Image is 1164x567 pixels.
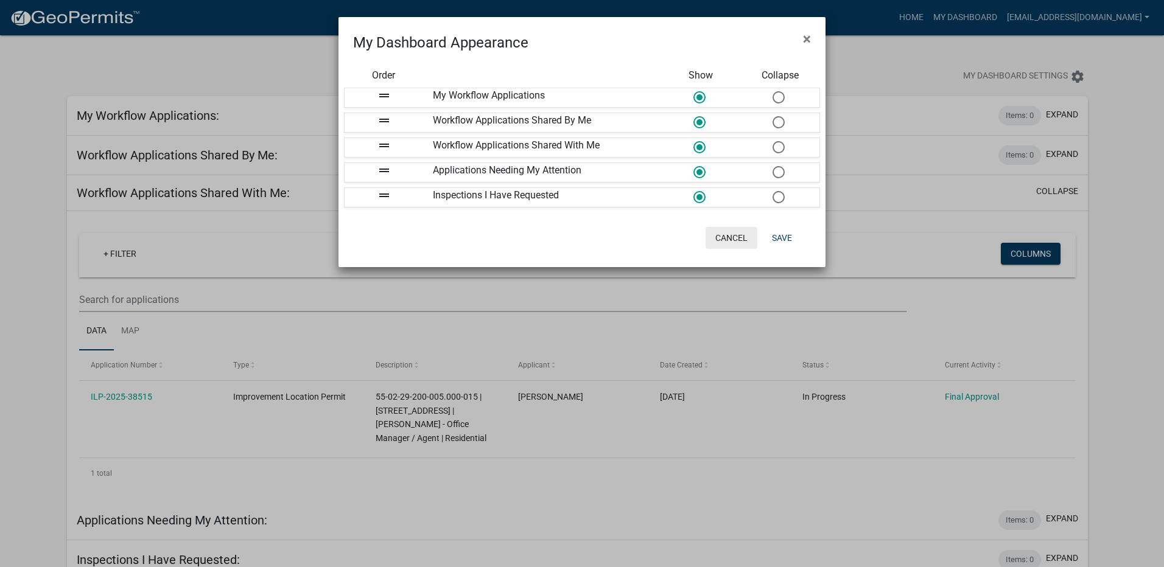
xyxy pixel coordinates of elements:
i: drag_handle [377,163,391,178]
button: Cancel [706,227,757,249]
div: Applications Needing My Attention [424,163,661,182]
i: drag_handle [377,88,391,103]
div: Workflow Applications Shared With Me [424,138,661,157]
button: Close [793,22,821,56]
span: × [803,30,811,47]
div: Inspections I Have Requested [424,188,661,207]
button: Save [762,227,802,249]
div: My Workflow Applications [424,88,661,107]
div: Workflow Applications Shared By Me [424,113,661,132]
i: drag_handle [377,113,391,128]
i: drag_handle [377,138,391,153]
div: Order [344,68,423,83]
div: Show [661,68,740,83]
h4: My Dashboard Appearance [353,32,528,54]
div: Collapse [741,68,820,83]
i: drag_handle [377,188,391,203]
